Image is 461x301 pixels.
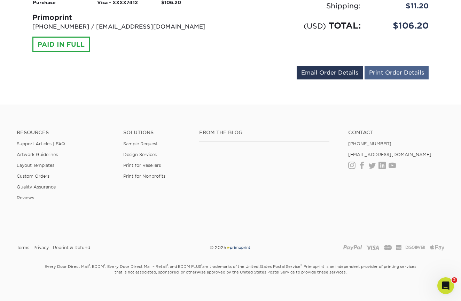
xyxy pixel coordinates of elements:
[17,242,29,253] a: Terms
[17,130,113,136] h4: Resources
[123,130,189,136] h4: Solutions
[366,1,434,11] div: $11.20
[366,20,434,32] div: $106.20
[17,163,54,168] a: Layout Templates
[230,1,366,11] div: Shipping:
[226,245,251,250] img: Primoprint
[17,195,34,200] a: Reviews
[300,264,302,267] sup: ®
[157,242,303,253] div: © 2025
[348,130,444,136] a: Contact
[123,141,158,146] a: Sample Request
[123,163,161,168] a: Print for Resellers
[348,152,431,157] a: [EMAIL_ADDRESS][DOMAIN_NAME]
[89,264,90,267] sup: ®
[104,264,105,267] sup: ®
[167,264,168,267] sup: ®
[17,152,58,157] a: Artwork Guidelines
[297,66,363,79] a: Email Order Details
[27,261,434,292] small: Every Door Direct Mail , EDDM , Every Door Direct Mail – Retail , and EDDM PLUS are trademarks of...
[32,37,90,53] div: PAID IN FULL
[329,21,361,31] span: TOTAL:
[304,22,326,30] small: (USD)
[348,141,391,146] a: [PHONE_NUMBER]
[17,173,49,179] a: Custom Orders
[437,277,454,294] iframe: Intercom live chat
[32,12,225,23] div: Primoprint
[365,66,429,79] a: Print Order Details
[32,23,225,31] p: [PHONE_NUMBER] / [EMAIL_ADDRESS][DOMAIN_NAME]
[123,173,165,179] a: Print for Nonprofits
[53,242,90,253] a: Reprint & Refund
[33,242,49,253] a: Privacy
[452,277,457,283] span: 2
[201,264,202,267] sup: ®
[199,130,329,136] h4: From the Blog
[17,141,65,146] a: Support Articles | FAQ
[123,152,157,157] a: Design Services
[17,184,56,190] a: Quality Assurance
